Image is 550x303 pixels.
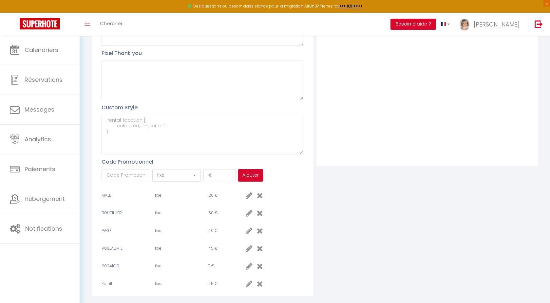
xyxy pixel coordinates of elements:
[102,281,112,286] span: Katell
[208,210,218,216] span: 50 €
[95,13,127,36] a: Chercher
[25,76,63,84] span: Réservations
[102,228,111,233] span: PAGÉ
[25,224,62,233] span: Notifications
[102,158,263,166] p: Code Promotionnel
[102,192,111,198] span: MALÉ
[20,18,60,29] img: Super Booking
[155,245,161,251] span: fixe
[102,210,122,216] span: BOUTILLIER
[535,20,543,28] img: logout
[102,263,119,269] span: 20241019
[155,281,161,286] span: fixe
[102,169,150,181] input: Code Promotionnel
[238,169,263,182] button: Ajouter
[460,19,469,31] img: ...
[102,245,123,251] span: VUILLAUMIÉ
[102,103,303,112] p: Custom Style
[155,192,161,198] span: fixe
[100,20,123,27] span: Chercher
[203,169,236,181] input: €
[208,228,218,233] span: 40 €
[25,46,58,54] span: Calendriers
[25,165,55,173] span: Paiements
[25,105,54,114] span: Messages
[474,20,520,28] span: [PERSON_NAME]
[208,192,218,198] span: 20 €
[102,49,303,57] p: Pixel Thank you
[208,281,218,286] span: 45 €
[208,263,215,269] span: 11 €
[390,19,436,30] button: Besoin d'aide ?
[340,3,363,9] a: >>> ICI <<<<
[155,210,161,216] span: fixe
[155,228,161,233] span: fixe
[25,195,65,203] span: Hébergement
[208,245,218,251] span: 45 €
[25,135,51,143] span: Analytics
[155,263,161,269] span: fixe
[455,13,528,36] a: ... [PERSON_NAME]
